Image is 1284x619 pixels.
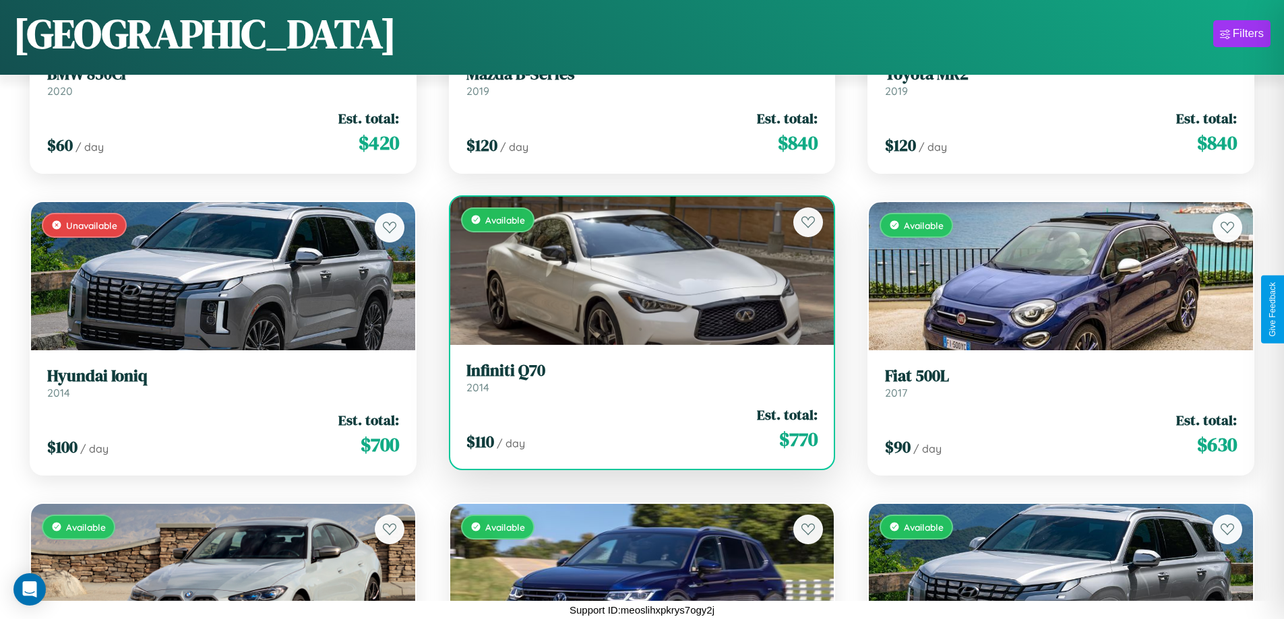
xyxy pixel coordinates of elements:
span: $ 770 [779,426,818,453]
span: Available [66,521,106,533]
span: 2014 [47,386,70,399]
span: Est. total: [338,108,399,128]
button: Filters [1213,20,1271,47]
span: $ 840 [778,129,818,156]
span: Est. total: [757,405,818,424]
span: Unavailable [66,220,117,231]
span: / day [80,442,109,455]
span: $ 90 [885,436,911,458]
span: $ 110 [466,430,494,453]
p: Support ID: meoslihxpkrys7ogy2j [570,601,714,619]
span: 2020 [47,84,73,98]
h1: [GEOGRAPHIC_DATA] [13,6,396,61]
span: / day [913,442,942,455]
div: Open Intercom Messenger [13,573,46,606]
span: Available [485,521,525,533]
a: Mazda B-Series2019 [466,65,818,98]
span: Est. total: [1176,410,1237,430]
span: $ 420 [359,129,399,156]
a: Toyota MR22019 [885,65,1237,98]
h3: Fiat 500L [885,366,1237,386]
span: $ 120 [466,134,497,156]
span: $ 840 [1197,129,1237,156]
span: $ 60 [47,134,73,156]
span: Est. total: [757,108,818,128]
a: BMW 850Ci2020 [47,65,399,98]
span: Available [485,214,525,226]
span: Available [904,220,944,231]
span: Available [904,521,944,533]
span: $ 100 [47,436,78,458]
span: 2014 [466,381,489,394]
h3: Hyundai Ioniq [47,366,399,386]
h3: BMW 850Ci [47,65,399,84]
span: / day [497,436,525,450]
h3: Mazda B-Series [466,65,818,84]
h3: Infiniti Q70 [466,361,818,381]
span: Est. total: [1176,108,1237,128]
span: / day [75,140,104,154]
a: Fiat 500L2017 [885,366,1237,399]
span: 2017 [885,386,907,399]
span: / day [919,140,947,154]
span: $ 630 [1197,431,1237,458]
span: / day [500,140,528,154]
span: 2019 [885,84,908,98]
span: $ 700 [361,431,399,458]
div: Filters [1233,27,1264,40]
span: 2019 [466,84,489,98]
h3: Toyota MR2 [885,65,1237,84]
a: Hyundai Ioniq2014 [47,366,399,399]
div: Give Feedback [1268,282,1277,337]
a: Infiniti Q702014 [466,361,818,394]
span: $ 120 [885,134,916,156]
span: Est. total: [338,410,399,430]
